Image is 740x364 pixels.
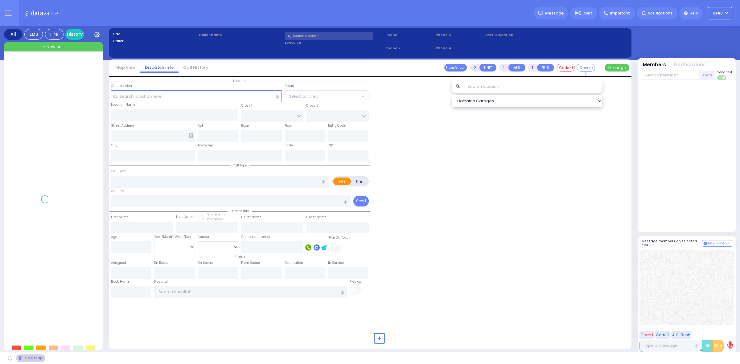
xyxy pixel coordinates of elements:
[154,286,347,298] input: Search hospital
[557,64,575,72] button: Code-1
[4,29,23,40] div: All
[198,260,213,265] label: On Scene
[583,10,592,16] span: Alert
[717,70,732,75] span: Send text
[111,235,117,239] label: Age
[538,11,543,15] img: message.svg
[690,10,698,16] span: Help
[436,32,484,38] span: Phone 3
[351,178,368,185] label: Fire
[228,209,252,213] span: Patient info
[198,235,209,239] label: Gender
[111,123,135,128] label: Street Address
[702,240,732,247] button: Internal Chat
[610,10,630,16] span: Important
[329,235,350,240] label: Use Callback
[708,7,732,19] button: ky68
[385,32,434,38] span: Phone 1
[65,29,84,40] a: History
[508,64,525,72] button: ALS
[545,10,564,16] span: Message
[479,64,496,72] button: UNIT
[328,123,346,128] label: Entry Code
[140,64,179,70] a: Dispatch info
[605,64,629,72] button: Message
[179,64,213,70] a: Call History
[111,189,124,194] label: Call Info
[577,64,595,72] button: Covered
[350,279,361,284] label: Pick up
[154,260,168,265] label: En Route
[111,279,129,284] label: Back Home
[444,64,467,72] button: Transfer call
[111,215,129,220] label: First Name
[655,331,670,339] button: Code 2
[642,239,702,247] h5: Message members on selected call
[708,241,731,246] span: Internal Chat
[43,44,64,50] span: + New call
[198,143,213,148] label: Township
[230,79,250,83] span: Location
[306,215,327,220] label: P Last Name
[230,163,250,168] span: Call type
[45,29,64,40] div: Fire
[285,84,294,88] label: Areas
[385,46,434,51] span: Phone 2
[241,123,250,128] label: Room
[537,64,554,72] button: BUS
[241,260,260,265] label: From Scene
[111,90,282,102] input: Search location here
[436,46,484,51] span: Phone 4
[285,143,293,148] label: State
[241,215,261,220] label: P First Name
[353,196,369,207] button: Send
[306,103,319,108] label: Cross 2
[486,32,556,38] label: Last 3 location
[154,279,168,284] label: Hospital
[463,80,602,93] input: Search location
[328,260,344,265] label: In Service
[111,102,135,107] label: Location Name
[285,40,383,45] label: Location
[113,31,197,37] label: Cad:
[113,39,197,44] label: Caller:
[111,260,126,265] label: Assigned
[285,32,373,40] input: Search a contact
[713,10,723,16] span: ky68
[207,212,225,217] small: Share with
[642,71,699,80] input: Search member
[111,169,126,174] label: Call Type
[111,64,140,70] a: Map View
[111,143,117,148] label: City
[717,75,727,81] label: Turn off text
[648,10,672,16] span: Notifications
[24,29,43,40] div: EMS
[111,84,132,88] label: Call Location
[241,235,270,239] label: Call back number
[207,217,223,222] span: members
[231,255,248,259] span: Status
[24,9,65,17] img: Logo
[671,331,691,339] button: ALS-Rush
[289,93,319,100] span: Select an area
[333,178,351,185] label: EMS
[241,103,252,108] label: Cross 1
[176,215,194,219] label: Last Name
[285,123,292,128] label: Floor
[154,235,195,239] div: Year/Month/Week/Day
[199,32,283,38] label: Caller name
[674,61,706,68] button: Notifications
[16,354,45,362] div: See map
[639,331,654,339] button: Code 1
[643,61,666,68] button: Members
[198,123,203,128] label: Apt
[285,260,303,265] label: Destination
[328,143,333,148] label: ZIP
[189,133,193,138] span: Other building occupants
[704,242,707,245] img: comment-alt.png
